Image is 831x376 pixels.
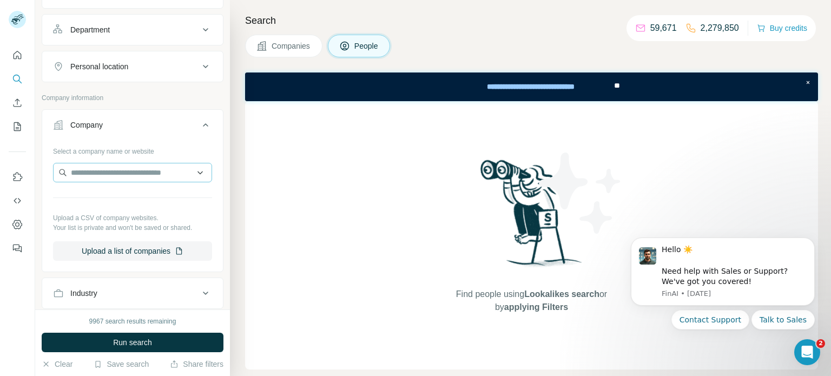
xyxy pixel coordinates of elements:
[245,13,818,28] h4: Search
[70,61,128,72] div: Personal location
[42,359,72,370] button: Clear
[53,223,212,233] p: Your list is private and won't be saved or shared.
[9,45,26,65] button: Quick start
[70,288,97,299] div: Industry
[816,339,825,348] span: 2
[504,302,568,312] span: applying Filters
[245,72,818,101] iframe: Banner
[794,339,820,365] iframe: Intercom live chat
[42,112,223,142] button: Company
[42,333,223,352] button: Run search
[354,41,379,51] span: People
[9,191,26,210] button: Use Surfe API
[53,241,212,261] button: Upload a list of companies
[42,280,223,306] button: Industry
[701,22,739,35] p: 2,279,850
[42,17,223,43] button: Department
[53,142,212,156] div: Select a company name or website
[757,21,807,36] button: Buy credits
[70,120,103,130] div: Company
[650,22,677,35] p: 59,671
[70,24,110,35] div: Department
[113,337,152,348] span: Run search
[42,54,223,80] button: Personal location
[476,157,588,278] img: Surfe Illustration - Woman searching with binoculars
[94,359,149,370] button: Save search
[615,225,831,371] iframe: Intercom notifications message
[272,41,311,51] span: Companies
[9,117,26,136] button: My lists
[9,69,26,89] button: Search
[170,359,223,370] button: Share filters
[9,167,26,187] button: Use Surfe on LinkedIn
[9,239,26,258] button: Feedback
[53,213,212,223] p: Upload a CSV of company websites.
[445,288,618,314] span: Find people using or by
[42,93,223,103] p: Company information
[9,93,26,113] button: Enrich CSV
[9,215,26,234] button: Dashboard
[532,144,629,242] img: Surfe Illustration - Stars
[89,316,176,326] div: 9967 search results remaining
[524,289,599,299] span: Lookalikes search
